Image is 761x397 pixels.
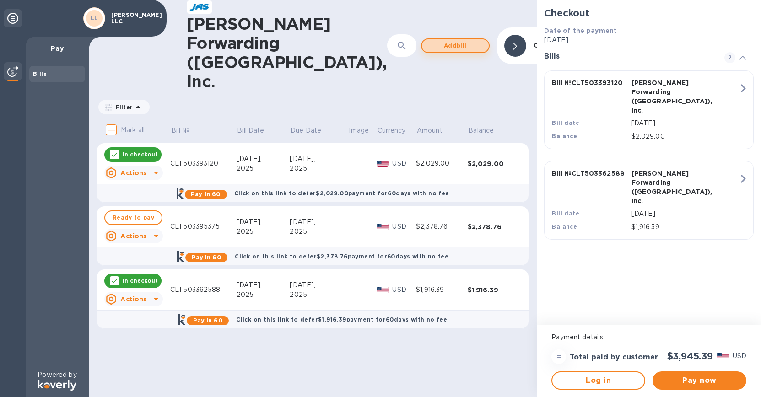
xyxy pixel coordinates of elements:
[104,210,162,225] button: Ready to pay
[392,285,416,295] p: USD
[237,290,290,300] div: 2025
[237,154,290,164] div: [DATE],
[120,232,146,240] u: Actions
[631,222,739,232] p: $1,916.39
[544,70,754,149] button: Bill №CLT503393120[PERSON_NAME] Forwarding ([GEOGRAPHIC_DATA]), Inc.Bill date[DATE]Balance$2,029.00
[468,126,506,135] span: Balance
[417,126,443,135] p: Amount
[653,371,746,390] button: Pay now
[120,295,146,303] u: Actions
[187,14,387,91] h1: [PERSON_NAME] Forwarding ([GEOGRAPHIC_DATA]), Inc.
[544,27,617,34] b: Date of the payment
[123,277,158,284] p: In checkout
[290,217,348,227] div: [DATE],
[570,353,658,362] h3: Total paid by customer
[667,350,713,362] h2: $3,945.39
[290,154,348,164] div: [DATE],
[112,103,133,111] p: Filter
[234,190,449,197] b: Click on this link to defer $2,029.00 payment for 60 days with no fee
[421,38,490,53] button: Addbill
[123,150,158,158] p: In checkout
[349,126,369,135] p: Image
[416,159,467,168] div: $2,029.00
[38,380,76,391] img: Logo
[33,44,81,53] p: Pay
[377,161,389,167] img: USD
[171,126,190,135] p: Bill №
[544,161,754,240] button: Bill №CLT503362588[PERSON_NAME] Forwarding ([GEOGRAPHIC_DATA]), Inc.Bill date[DATE]Balance$1,916.39
[544,35,754,45] p: [DATE]
[121,125,145,135] p: Mark all
[193,317,223,324] b: Pay in 60
[551,349,566,364] div: =
[631,132,739,141] p: $2,029.00
[416,285,467,295] div: $1,916.39
[552,223,577,230] b: Balance
[724,52,735,63] span: 2
[290,280,348,290] div: [DATE],
[236,316,447,323] b: Click on this link to defer $1,916.39 payment for 60 days with no fee
[377,224,389,230] img: USD
[544,52,713,61] h3: Bills
[552,169,627,178] p: Bill № CLT503362588
[552,133,577,139] b: Balance
[290,164,348,173] div: 2025
[552,210,579,217] b: Bill date
[560,375,637,386] span: Log in
[291,126,333,135] span: Due Date
[113,212,154,223] span: Ready to pay
[417,126,454,135] span: Amount
[631,209,739,219] p: [DATE]
[468,159,519,168] div: $2,029.00
[237,217,290,227] div: [DATE],
[733,351,746,361] p: USD
[171,126,202,135] span: Bill №
[552,119,579,126] b: Bill date
[111,12,157,25] p: [PERSON_NAME] LLC
[544,7,754,19] h2: Checkout
[660,375,739,386] span: Pay now
[429,40,481,51] span: Add bill
[170,159,237,168] div: CLT503393120
[392,222,416,231] p: USD
[468,222,519,231] div: $2,378.76
[551,333,746,342] p: Payment details
[33,70,47,77] b: Bills
[717,353,729,359] img: USD
[468,285,519,295] div: $1,916.39
[631,118,739,128] p: [DATE]
[235,253,448,260] b: Click on this link to defer $2,378.76 payment for 60 days with no fee
[291,126,321,135] p: Due Date
[38,370,76,380] p: Powered by
[552,78,627,87] p: Bill № CLT503393120
[378,126,406,135] p: Currency
[631,78,707,115] p: [PERSON_NAME] Forwarding ([GEOGRAPHIC_DATA]), Inc.
[551,371,645,390] button: Log in
[191,191,221,198] b: Pay in 60
[290,227,348,236] div: 2025
[392,159,416,168] p: USD
[170,222,237,231] div: CLT503395375
[377,287,389,293] img: USD
[237,227,290,236] div: 2025
[237,126,276,135] span: Bill Date
[631,169,707,205] p: [PERSON_NAME] Forwarding ([GEOGRAPHIC_DATA]), Inc.
[534,42,576,49] b: Click to hide
[192,254,221,261] b: Pay in 60
[468,126,494,135] p: Balance
[237,280,290,290] div: [DATE],
[237,126,264,135] p: Bill Date
[290,290,348,300] div: 2025
[416,222,467,231] div: $2,378.76
[120,169,146,177] u: Actions
[170,285,237,295] div: CLT503362588
[237,164,290,173] div: 2025
[91,15,98,21] b: LL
